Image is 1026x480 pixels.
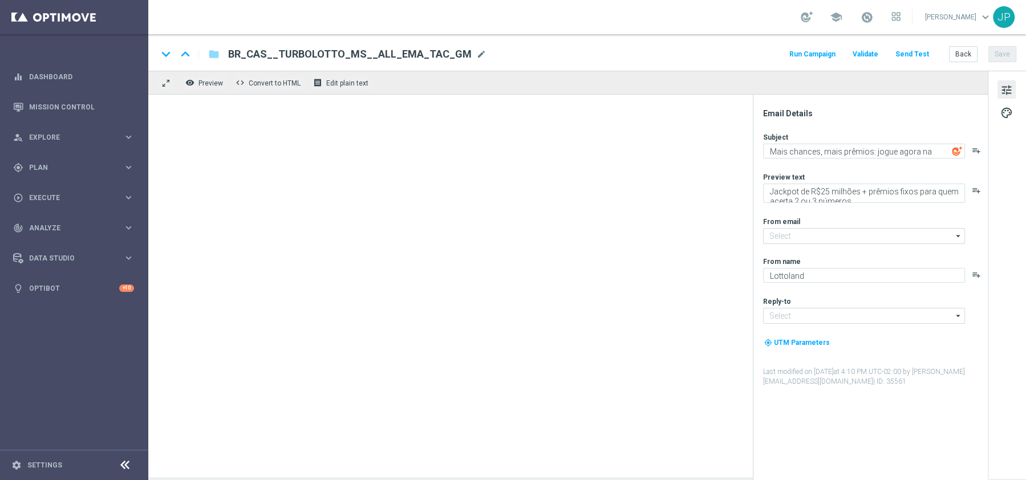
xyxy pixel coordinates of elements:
[13,72,135,82] button: equalizer Dashboard
[228,47,472,61] span: BR_CAS__TURBOLOTTO_MS__ALL_EMA_TAC_GM
[13,253,123,263] div: Data Studio
[27,462,62,469] a: Settings
[119,284,134,292] div: +10
[763,367,987,387] label: Last modified on [DATE] at 4:10 PM UTC-02:00 by [PERSON_NAME][EMAIL_ADDRESS][DOMAIN_NAME]
[997,103,1016,121] button: palette
[310,75,374,90] button: receipt Edit plain text
[924,9,993,26] a: [PERSON_NAME]keyboard_arrow_down
[29,225,123,231] span: Analyze
[249,79,301,87] span: Convert to HTML
[979,11,992,23] span: keyboard_arrow_down
[208,47,220,61] i: folder
[993,6,1015,28] div: JP
[763,173,805,182] label: Preview text
[13,193,123,203] div: Execute
[177,46,194,63] i: keyboard_arrow_up
[123,222,134,233] i: keyboard_arrow_right
[13,132,23,143] i: person_search
[972,146,981,155] button: playlist_add
[972,270,981,279] button: playlist_add
[988,46,1016,62] button: Save
[972,186,981,195] button: playlist_add
[29,194,123,201] span: Execute
[13,273,134,303] div: Optibot
[207,45,221,63] button: folder
[13,62,134,92] div: Dashboard
[763,133,788,142] label: Subject
[29,273,119,303] a: Optibot
[13,162,23,173] i: gps_fixed
[233,75,306,90] button: code Convert to HTML
[13,163,135,172] button: gps_fixed Plan keyboard_arrow_right
[997,80,1016,99] button: tune
[13,284,135,293] button: lightbulb Optibot +10
[788,47,837,62] button: Run Campaign
[949,46,978,62] button: Back
[763,336,831,349] button: my_location UTM Parameters
[185,78,194,87] i: remove_red_eye
[13,223,123,233] div: Analyze
[313,78,322,87] i: receipt
[123,253,134,263] i: keyboard_arrow_right
[13,133,135,142] button: person_search Explore keyboard_arrow_right
[764,339,772,347] i: my_location
[13,92,134,122] div: Mission Control
[29,255,123,262] span: Data Studio
[123,192,134,203] i: keyboard_arrow_right
[13,193,23,203] i: play_circle_outline
[123,162,134,173] i: keyboard_arrow_right
[953,308,964,323] i: arrow_drop_down
[1000,83,1013,97] span: tune
[13,223,23,233] i: track_changes
[236,78,245,87] span: code
[763,228,965,244] input: Select
[774,339,830,347] span: UTM Parameters
[476,49,486,59] span: mode_edit
[952,146,962,156] img: optiGenie.svg
[29,92,134,122] a: Mission Control
[13,254,135,263] button: Data Studio keyboard_arrow_right
[763,257,801,266] label: From name
[873,377,906,385] span: | ID: 35561
[13,193,135,202] button: play_circle_outline Execute keyboard_arrow_right
[851,47,880,62] button: Validate
[894,47,931,62] button: Send Test
[183,75,228,90] button: remove_red_eye Preview
[326,79,368,87] span: Edit plain text
[29,164,123,171] span: Plan
[13,103,135,112] button: Mission Control
[853,50,878,58] span: Validate
[763,108,987,119] div: Email Details
[953,229,964,243] i: arrow_drop_down
[13,72,23,82] i: equalizer
[763,217,800,226] label: From email
[13,132,123,143] div: Explore
[29,134,123,141] span: Explore
[1000,105,1013,120] span: palette
[763,297,791,306] label: Reply-to
[29,62,134,92] a: Dashboard
[123,132,134,143] i: keyboard_arrow_right
[13,162,123,173] div: Plan
[198,79,223,87] span: Preview
[11,460,22,470] i: settings
[13,283,23,294] i: lightbulb
[830,11,842,23] span: school
[157,46,175,63] i: keyboard_arrow_down
[13,223,135,233] button: track_changes Analyze keyboard_arrow_right
[763,308,965,324] input: Select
